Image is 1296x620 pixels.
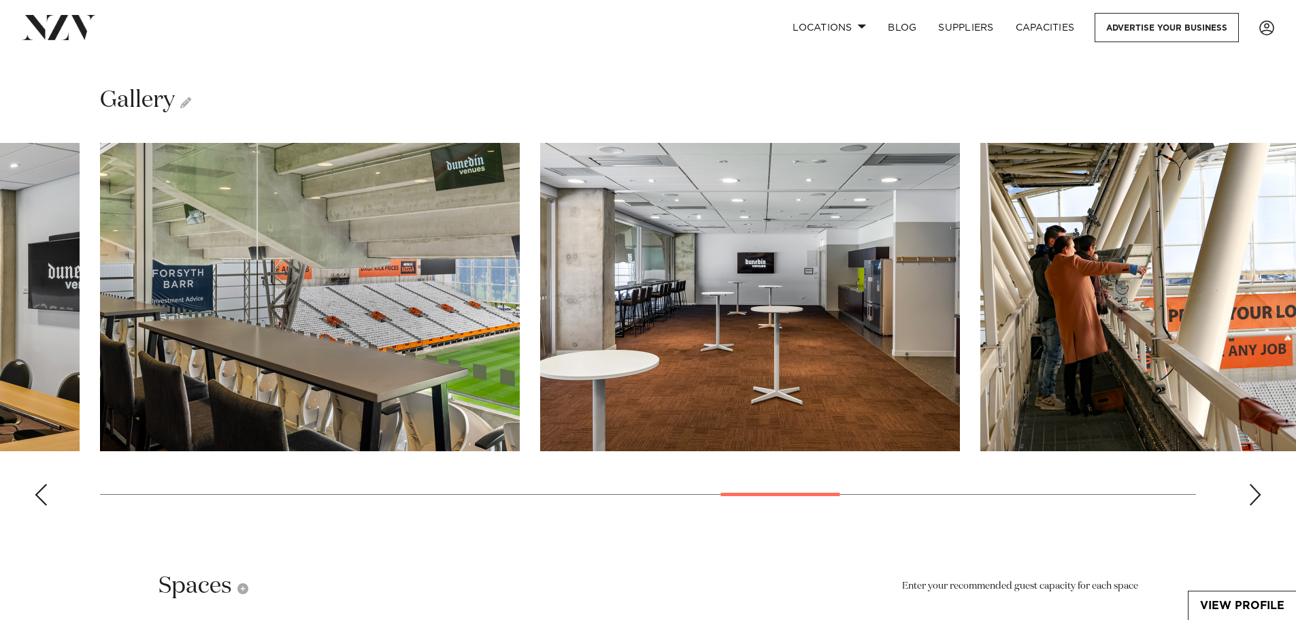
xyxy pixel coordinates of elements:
a: View Profile [1189,591,1296,620]
a: Capacities [1005,13,1086,42]
h2: Spaces [159,571,248,602]
img: QxkLd7sngkfnHzaXZtqaN1NqWjQb00uCVx6RktHU.png [100,143,520,451]
swiper-slide: 14 / 23 [100,143,520,451]
a: BLOG [877,13,927,42]
swiper-slide: 15 / 23 [540,143,960,451]
h2: Gallery [100,85,191,116]
small: Enter your recommended guest capacity for each space [902,579,1138,594]
a: SUPPLIERS [927,13,1004,42]
a: Advertise your business [1095,13,1239,42]
img: 45lneZFgI01yOcjjwv45W4UF3dBcmJSt8QSVAoUz.png [540,143,960,451]
a: Locations [782,13,877,42]
img: nzv-logo.png [22,15,96,39]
